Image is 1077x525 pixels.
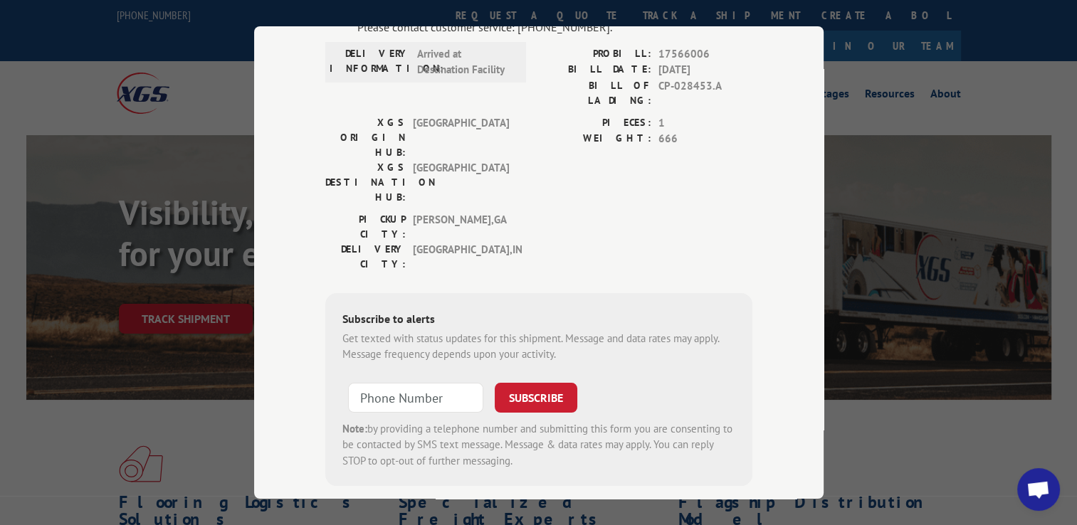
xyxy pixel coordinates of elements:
label: PICKUP CITY: [325,211,406,241]
span: [GEOGRAPHIC_DATA] [413,115,509,159]
label: PIECES: [539,115,651,131]
label: WEIGHT: [539,131,651,147]
div: by providing a telephone number and submitting this form you are consenting to be contacted by SM... [342,420,735,469]
div: Get texted with status updates for this shipment. Message and data rates may apply. Message frequ... [342,330,735,362]
label: DELIVERY INFORMATION: [330,46,410,78]
label: BILL OF LADING: [539,78,651,107]
span: CP-028453.A [658,78,752,107]
span: [PERSON_NAME] , GA [413,211,509,241]
strong: Note: [342,421,367,435]
span: [DATE] [658,62,752,78]
button: SUBSCRIBE [495,382,577,412]
div: Open chat [1017,468,1060,511]
label: DELIVERY CITY: [325,241,406,271]
div: Please contact customer service: [PHONE_NUMBER]. [357,18,752,35]
span: 17566006 [658,46,752,62]
span: [GEOGRAPHIC_DATA] [413,159,509,204]
span: 1 [658,115,752,131]
input: Phone Number [348,382,483,412]
div: Subscribe to alerts [342,309,735,330]
span: 666 [658,131,752,147]
label: XGS ORIGIN HUB: [325,115,406,159]
label: PROBILL: [539,46,651,62]
label: XGS DESTINATION HUB: [325,159,406,204]
span: [GEOGRAPHIC_DATA] , IN [413,241,509,271]
span: Arrived at Destination Facility [417,46,513,78]
label: BILL DATE: [539,62,651,78]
